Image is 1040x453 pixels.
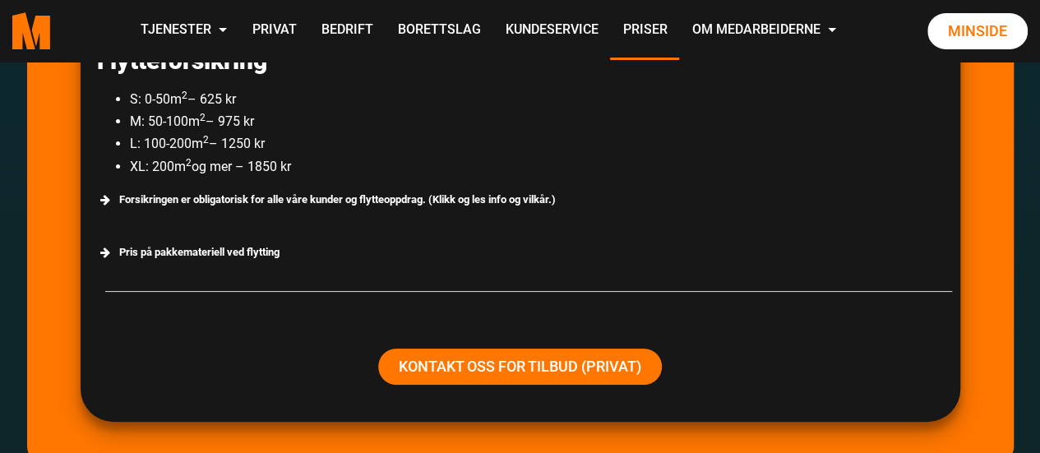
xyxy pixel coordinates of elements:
[927,13,1028,49] a: Minside
[97,186,944,214] div: Forsikringen er obligatorisk for alle våre kunder og flytteoppdrag. (Klikk og les info og vilkår.)
[130,132,944,155] li: L: 100-200m – 1250 kr
[186,157,192,169] sup: 2
[130,88,944,110] li: S: 0-50m – 625 kr
[130,110,944,132] li: M: 50-100m – 975 kr
[679,2,848,60] a: Om Medarbeiderne
[610,2,679,60] a: Priser
[308,2,385,60] a: Bedrift
[239,2,308,60] a: Privat
[200,112,206,123] sup: 2
[128,2,239,60] a: Tjenester
[182,90,187,101] sup: 2
[97,238,944,266] div: Pris på pakkemateriell ved flytting
[378,349,662,385] a: Kontakt oss for tilbud (Privat)
[492,2,610,60] a: Kundeservice
[130,155,944,178] li: XL: 200m og mer – 1850 kr
[203,134,209,146] sup: 2
[385,2,492,60] a: Borettslag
